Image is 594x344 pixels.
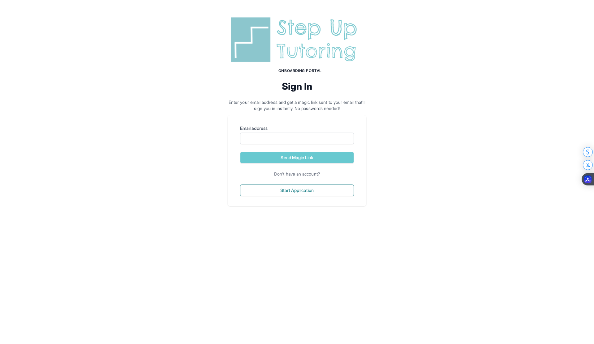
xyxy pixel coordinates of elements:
p: Enter your email address and get a magic link sent to your email that'll sign you in instantly. N... [228,99,366,112]
button: Send Magic Link [240,152,354,164]
label: Email address [240,125,354,131]
button: Start Application [240,185,354,196]
h1: Onboarding Portal [234,68,366,73]
h2: Sign In [228,81,366,92]
span: Don't have an account? [272,171,322,177]
img: Step Up Tutoring horizontal logo [228,15,366,65]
